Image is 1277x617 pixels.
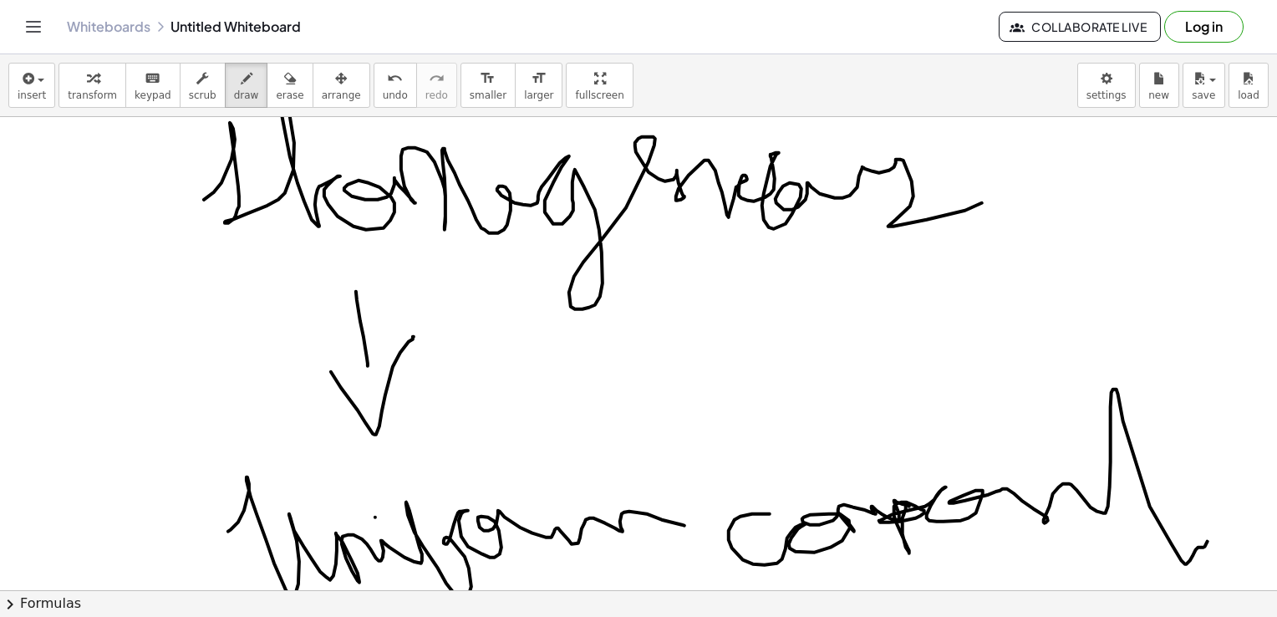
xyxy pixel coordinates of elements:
span: Collaborate Live [1013,19,1147,34]
span: smaller [470,89,506,101]
i: format_size [531,69,547,89]
span: keypad [135,89,171,101]
button: load [1229,63,1269,108]
button: insert [8,63,55,108]
button: Log in [1164,11,1244,43]
button: settings [1077,63,1136,108]
span: fullscreen [575,89,623,101]
span: larger [524,89,553,101]
a: Whiteboards [67,18,150,35]
button: erase [267,63,313,108]
span: load [1238,89,1259,101]
span: scrub [189,89,216,101]
button: keyboardkeypad [125,63,181,108]
span: new [1148,89,1169,101]
i: keyboard [145,69,160,89]
button: fullscreen [566,63,633,108]
button: undoundo [374,63,417,108]
span: settings [1086,89,1127,101]
span: arrange [322,89,361,101]
button: save [1183,63,1225,108]
button: draw [225,63,268,108]
i: undo [387,69,403,89]
span: draw [234,89,259,101]
button: Collaborate Live [999,12,1161,42]
span: save [1192,89,1215,101]
button: new [1139,63,1179,108]
button: format_sizesmaller [460,63,516,108]
span: insert [18,89,46,101]
span: undo [383,89,408,101]
i: redo [429,69,445,89]
button: transform [59,63,126,108]
span: redo [425,89,448,101]
button: redoredo [416,63,457,108]
button: format_sizelarger [515,63,562,108]
button: Toggle navigation [20,13,47,40]
span: transform [68,89,117,101]
i: format_size [480,69,496,89]
button: scrub [180,63,226,108]
button: arrange [313,63,370,108]
span: erase [276,89,303,101]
